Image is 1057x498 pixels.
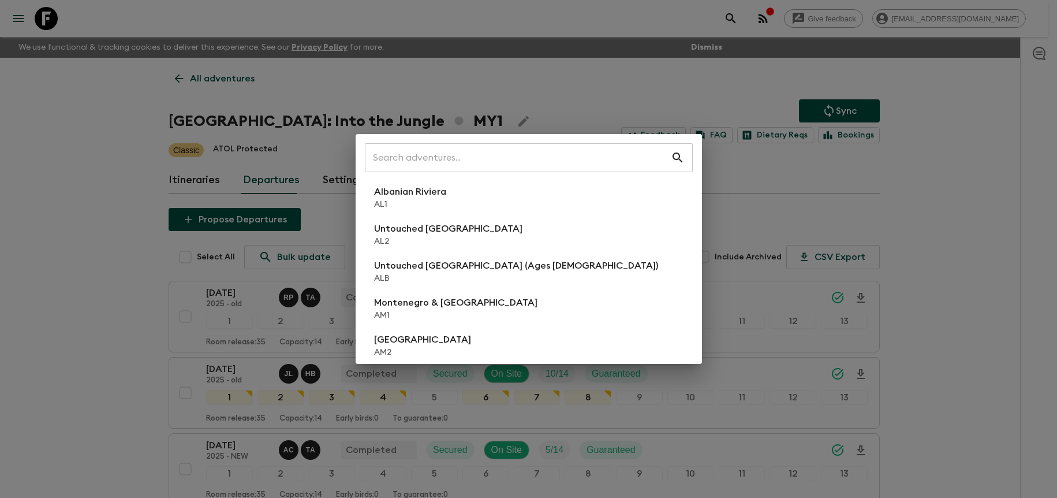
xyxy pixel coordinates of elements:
p: Albanian Riviera [374,185,446,199]
input: Search adventures... [365,142,671,174]
p: [GEOGRAPHIC_DATA] [374,333,471,347]
p: ALB [374,273,658,284]
p: AM2 [374,347,471,358]
p: AL1 [374,199,446,210]
p: AM1 [374,310,537,321]
p: AL2 [374,236,522,247]
p: Montenegro & [GEOGRAPHIC_DATA] [374,296,537,310]
p: Untouched [GEOGRAPHIC_DATA] [374,222,522,236]
p: Untouched [GEOGRAPHIC_DATA] (Ages [DEMOGRAPHIC_DATA]) [374,259,658,273]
